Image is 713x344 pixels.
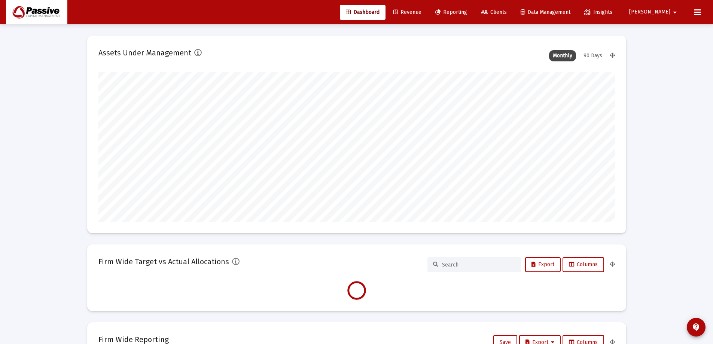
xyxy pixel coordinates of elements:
[429,5,473,20] a: Reporting
[98,47,191,59] h2: Assets Under Management
[435,9,467,15] span: Reporting
[475,5,513,20] a: Clients
[563,257,604,272] button: Columns
[578,5,618,20] a: Insights
[584,9,612,15] span: Insights
[346,9,380,15] span: Dashboard
[98,256,229,268] h2: Firm Wide Target vs Actual Allocations
[670,5,679,20] mat-icon: arrow_drop_down
[525,257,561,272] button: Export
[692,323,701,332] mat-icon: contact_support
[442,262,515,268] input: Search
[620,4,688,19] button: [PERSON_NAME]
[580,50,606,61] div: 90 Days
[515,5,576,20] a: Data Management
[387,5,427,20] a: Revenue
[521,9,570,15] span: Data Management
[569,261,598,268] span: Columns
[12,5,62,20] img: Dashboard
[549,50,576,61] div: Monthly
[393,9,421,15] span: Revenue
[531,261,554,268] span: Export
[629,9,670,15] span: [PERSON_NAME]
[340,5,386,20] a: Dashboard
[481,9,507,15] span: Clients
